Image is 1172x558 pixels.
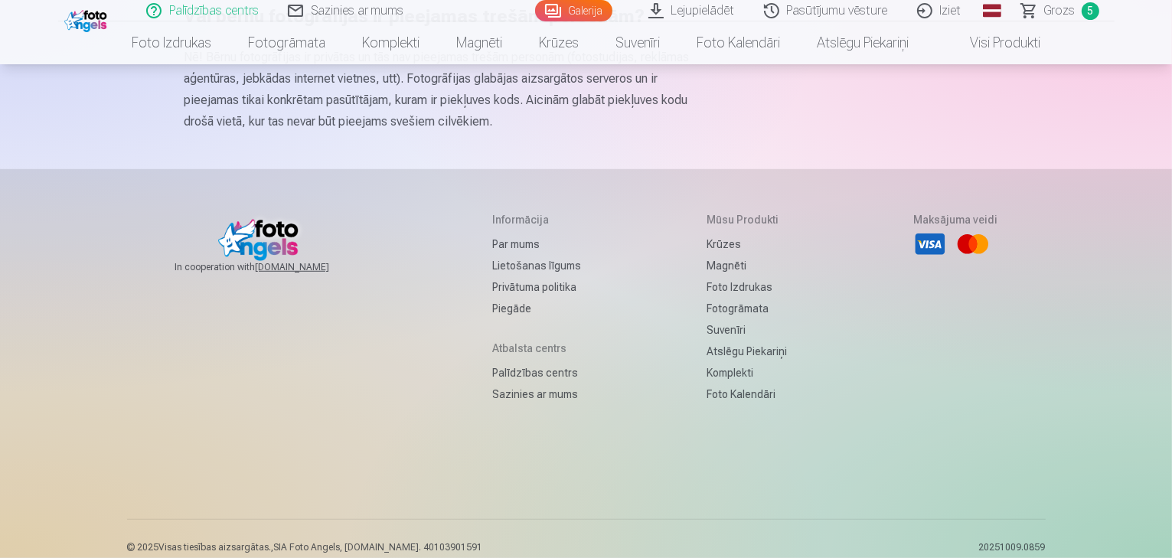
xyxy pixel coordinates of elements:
[1044,2,1076,20] span: Grozs
[113,21,230,64] a: Foto izdrukas
[274,542,483,553] span: SIA Foto Angels, [DOMAIN_NAME]. 40103901591
[175,261,366,273] span: In cooperation with
[492,341,581,356] h5: Atbalsta centrs
[492,276,581,298] a: Privātuma politika
[492,212,581,227] h5: Informācija
[707,255,787,276] a: Magnēti
[492,362,581,383] a: Palīdzības centrs
[707,276,787,298] a: Foto izdrukas
[927,21,1059,64] a: Visi produkti
[521,21,597,64] a: Krūzes
[64,6,111,32] img: /fa1
[707,341,787,362] a: Atslēgu piekariņi
[707,212,787,227] h5: Mūsu produkti
[597,21,678,64] a: Suvenīri
[707,383,787,405] a: Foto kalendāri
[956,227,990,261] li: Mastercard
[707,319,787,341] a: Suvenīri
[678,21,798,64] a: Foto kalendāri
[127,541,483,553] p: © 2025 Visas tiesības aizsargātas. ,
[492,383,581,405] a: Sazinies ar mums
[184,47,696,132] p: Nē! Bērnu fotogrāfijas ir privātas un tās nav pieejamas trešām personām (fotostudijas, reklāmas a...
[344,21,438,64] a: Komplekti
[913,227,947,261] li: Visa
[707,233,787,255] a: Krūzes
[492,255,581,276] a: Lietošanas līgums
[798,21,927,64] a: Atslēgu piekariņi
[255,261,366,273] a: [DOMAIN_NAME]
[438,21,521,64] a: Magnēti
[230,21,344,64] a: Fotogrāmata
[707,362,787,383] a: Komplekti
[913,212,997,227] h5: Maksājuma veidi
[1082,2,1099,20] span: 5
[707,298,787,319] a: Fotogrāmata
[492,233,581,255] a: Par mums
[492,298,581,319] a: Piegāde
